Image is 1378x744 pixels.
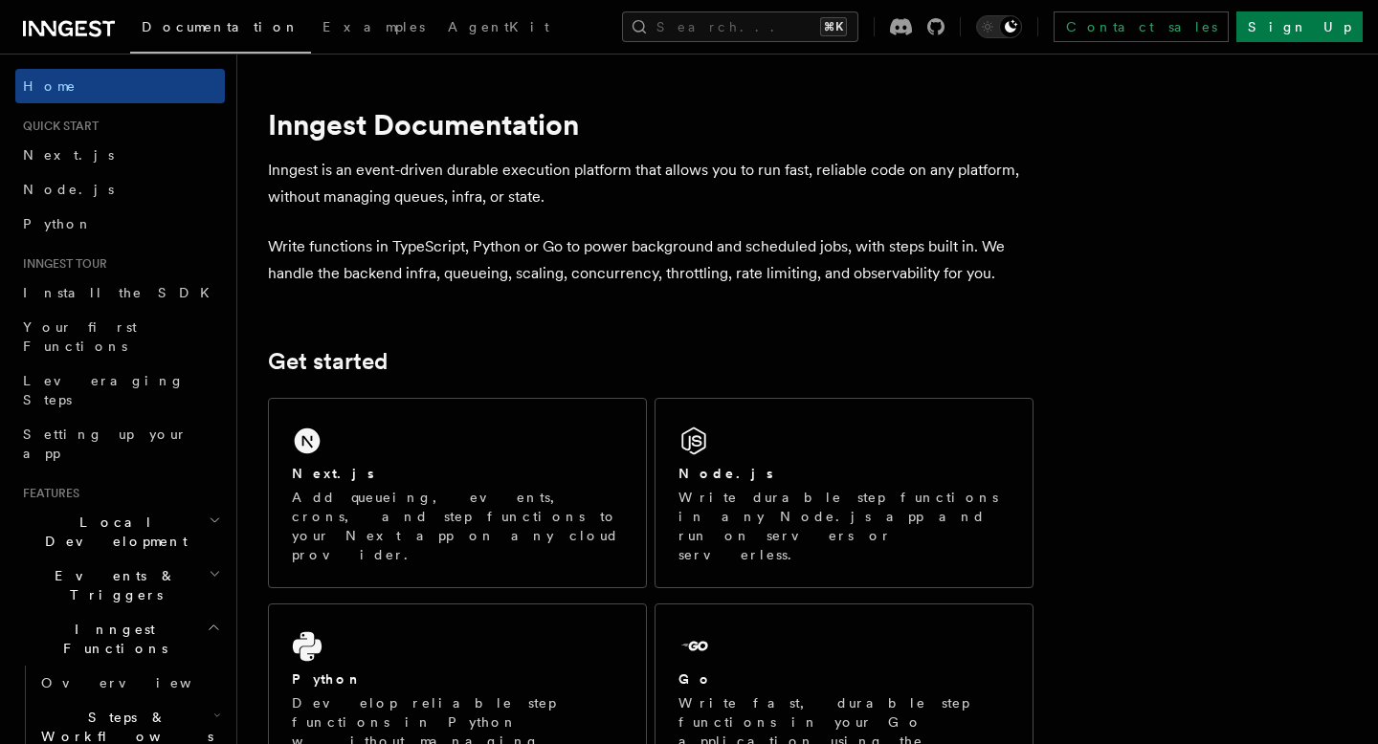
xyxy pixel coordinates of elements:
span: Home [23,77,77,96]
span: Events & Triggers [15,566,209,604]
button: Inngest Functions [15,612,225,666]
a: Leveraging Steps [15,363,225,417]
a: Your first Functions [15,310,225,363]
h2: Go [678,669,713,689]
h2: Python [292,669,363,689]
a: Next.js [15,138,225,172]
a: Python [15,207,225,241]
a: Setting up your app [15,417,225,470]
span: Documentation [142,19,300,34]
span: Setting up your app [23,427,188,461]
a: Install the SDK [15,275,225,310]
a: Node.js [15,172,225,207]
a: Contact sales [1054,11,1229,42]
a: Node.jsWrite durable step functions in any Node.js app and run on servers or serverless. [655,398,1033,588]
span: Local Development [15,513,209,551]
span: Your first Functions [23,319,137,354]
a: AgentKit [436,6,561,52]
span: Inngest Functions [15,620,207,658]
span: Overview [41,675,238,690]
a: Home [15,69,225,103]
a: Overview [33,666,225,700]
span: Python [23,216,93,231]
span: Examples [322,19,425,34]
h2: Node.js [678,464,773,483]
span: Features [15,486,79,501]
button: Events & Triggers [15,558,225,612]
span: Install the SDK [23,285,221,300]
span: Quick start [15,119,99,134]
a: Get started [268,348,388,375]
button: Toggle dark mode [976,15,1022,38]
a: Examples [311,6,436,52]
h2: Next.js [292,464,374,483]
p: Write durable step functions in any Node.js app and run on servers or serverless. [678,488,1010,564]
span: Node.js [23,182,114,197]
a: Next.jsAdd queueing, events, crons, and step functions to your Next app on any cloud provider. [268,398,647,588]
p: Write functions in TypeScript, Python or Go to power background and scheduled jobs, with steps bu... [268,233,1033,287]
button: Local Development [15,505,225,558]
p: Add queueing, events, crons, and step functions to your Next app on any cloud provider. [292,488,623,564]
a: Sign Up [1236,11,1363,42]
p: Inngest is an event-driven durable execution platform that allows you to run fast, reliable code ... [268,157,1033,210]
span: AgentKit [448,19,549,34]
span: Leveraging Steps [23,373,185,407]
kbd: ⌘K [820,17,847,36]
span: Inngest tour [15,256,107,272]
span: Next.js [23,147,114,163]
h1: Inngest Documentation [268,107,1033,142]
button: Search...⌘K [622,11,858,42]
a: Documentation [130,6,311,54]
